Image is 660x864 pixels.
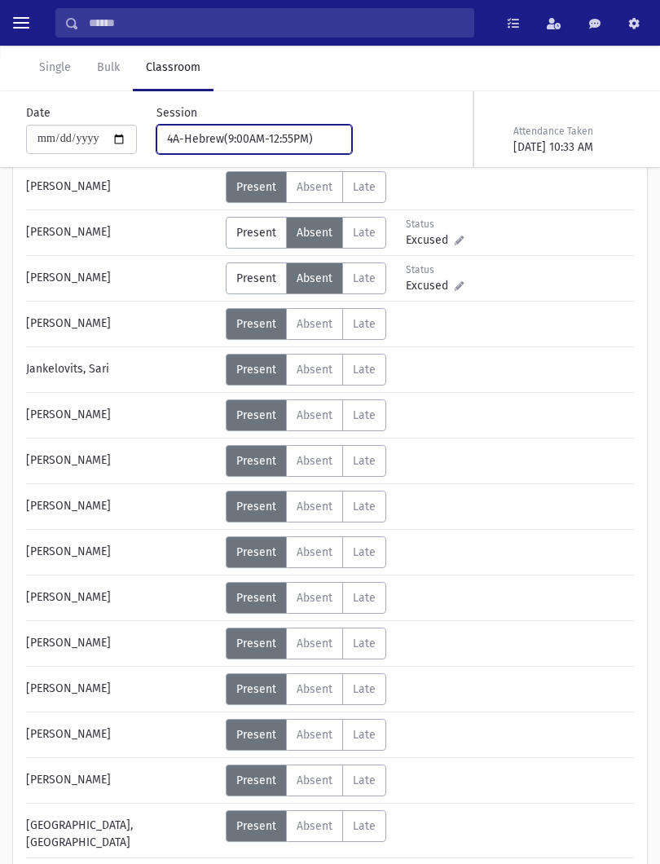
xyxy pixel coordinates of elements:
[84,46,133,91] a: Bulk
[353,774,376,787] span: Late
[18,354,226,386] div: Jankelovits, Sari
[353,682,376,696] span: Late
[406,231,455,249] span: Excused
[236,180,276,194] span: Present
[156,104,197,121] label: Session
[353,637,376,650] span: Late
[18,719,226,751] div: [PERSON_NAME]
[156,125,352,154] button: 4A-Hebrew(9:00AM-12:55PM)
[26,104,51,121] label: Date
[406,277,455,294] span: Excused
[297,545,332,559] span: Absent
[226,719,386,751] div: AttTypes
[18,217,226,249] div: [PERSON_NAME]
[353,500,376,514] span: Late
[353,271,376,285] span: Late
[18,262,226,294] div: [PERSON_NAME]
[226,217,386,249] div: AttTypes
[7,8,36,37] button: toggle menu
[353,454,376,468] span: Late
[236,637,276,650] span: Present
[226,673,386,705] div: AttTypes
[236,682,276,696] span: Present
[236,774,276,787] span: Present
[297,682,332,696] span: Absent
[297,363,332,377] span: Absent
[226,445,386,477] div: AttTypes
[18,536,226,568] div: [PERSON_NAME]
[297,591,332,605] span: Absent
[353,180,376,194] span: Late
[236,317,276,331] span: Present
[79,8,473,37] input: Search
[297,500,332,514] span: Absent
[236,500,276,514] span: Present
[167,130,328,148] div: 4A-Hebrew(9:00AM-12:55PM)
[226,171,386,203] div: AttTypes
[226,354,386,386] div: AttTypes
[236,591,276,605] span: Present
[236,728,276,742] span: Present
[353,226,376,240] span: Late
[226,262,386,294] div: AttTypes
[226,628,386,659] div: AttTypes
[297,408,332,422] span: Absent
[297,774,332,787] span: Absent
[406,217,478,231] div: Status
[18,810,226,851] div: [GEOGRAPHIC_DATA], [GEOGRAPHIC_DATA]
[236,363,276,377] span: Present
[18,308,226,340] div: [PERSON_NAME]
[353,591,376,605] span: Late
[18,445,226,477] div: [PERSON_NAME]
[18,171,226,203] div: [PERSON_NAME]
[353,408,376,422] span: Late
[18,628,226,659] div: [PERSON_NAME]
[513,124,631,139] div: Attendance Taken
[353,728,376,742] span: Late
[236,454,276,468] span: Present
[297,226,332,240] span: Absent
[353,363,376,377] span: Late
[236,408,276,422] span: Present
[297,728,332,742] span: Absent
[18,491,226,522] div: [PERSON_NAME]
[513,139,631,156] div: [DATE] 10:33 AM
[226,536,386,568] div: AttTypes
[133,46,213,91] a: Classroom
[226,765,386,796] div: AttTypes
[26,46,84,91] a: Single
[353,545,376,559] span: Late
[406,262,478,277] div: Status
[297,317,332,331] span: Absent
[226,582,386,614] div: AttTypes
[18,673,226,705] div: [PERSON_NAME]
[226,399,386,431] div: AttTypes
[297,271,332,285] span: Absent
[236,226,276,240] span: Present
[236,545,276,559] span: Present
[236,271,276,285] span: Present
[297,637,332,650] span: Absent
[18,582,226,614] div: [PERSON_NAME]
[226,308,386,340] div: AttTypes
[297,454,332,468] span: Absent
[353,317,376,331] span: Late
[297,180,332,194] span: Absent
[226,491,386,522] div: AttTypes
[18,399,226,431] div: [PERSON_NAME]
[18,765,226,796] div: [PERSON_NAME]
